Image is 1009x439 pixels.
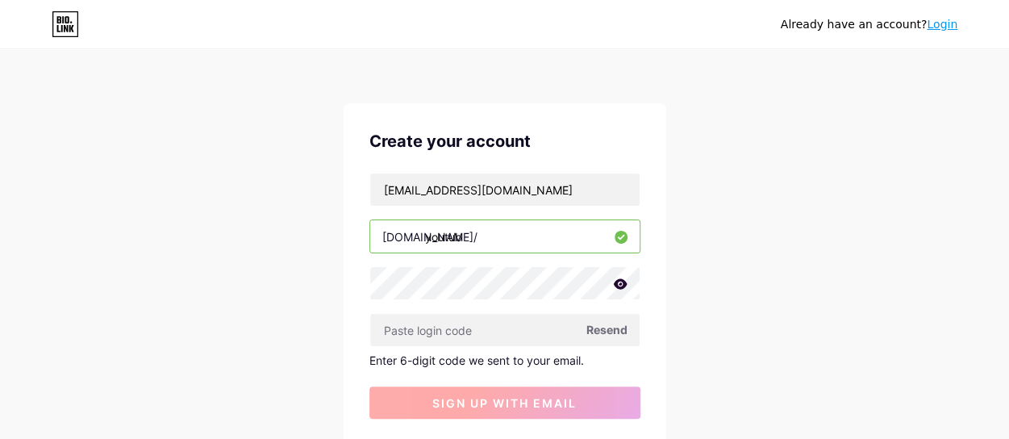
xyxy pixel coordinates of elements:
[370,220,640,253] input: username
[927,18,957,31] a: Login
[369,387,640,419] button: sign up with email
[382,228,477,245] div: [DOMAIN_NAME]/
[370,314,640,346] input: Paste login code
[432,396,577,410] span: sign up with email
[369,353,640,367] div: Enter 6-digit code we sent to your email.
[369,129,640,153] div: Create your account
[370,174,640,206] input: Email
[781,16,957,33] div: Already have an account?
[586,321,627,338] span: Resend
